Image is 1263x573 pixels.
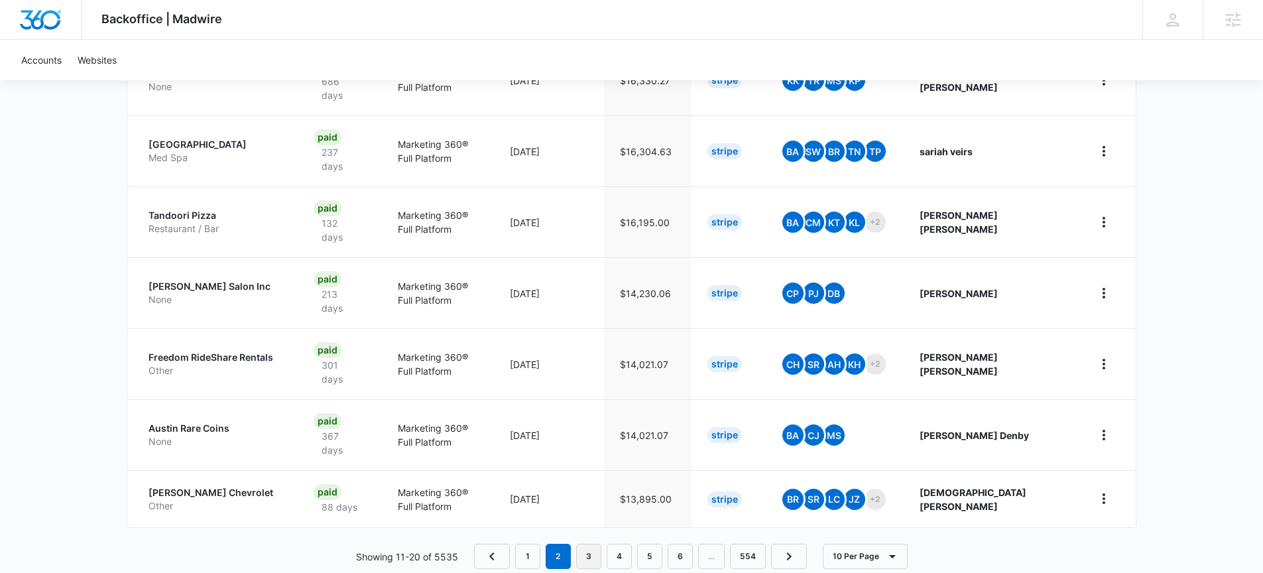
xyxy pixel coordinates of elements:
div: Stripe [707,427,742,443]
button: home [1093,141,1114,162]
p: Other [149,364,282,377]
button: home [1093,283,1114,304]
p: Marketing 360® Full Platform [398,421,478,449]
p: 301 days [314,358,366,386]
a: Page 5 [637,544,662,569]
button: home [1093,424,1114,446]
span: SR [803,353,824,375]
td: [DATE] [494,399,604,470]
strong: [PERSON_NAME] [920,288,998,299]
button: home [1093,488,1114,509]
p: Marketing 360® Full Platform [398,137,478,165]
p: Freedom RideShare Rentals [149,351,282,364]
td: $13,895.00 [604,470,692,527]
p: [PERSON_NAME] Chevrolet [149,486,282,499]
nav: Pagination [474,544,807,569]
p: Austin Rare Coins [149,422,282,435]
span: KL [844,212,865,233]
span: BA [782,424,804,446]
p: 686 days [314,74,366,102]
span: AH [823,353,845,375]
button: home [1093,212,1114,233]
div: Paid [314,271,341,287]
span: DB [823,283,845,304]
span: CH [782,353,804,375]
td: $16,195.00 [604,186,692,257]
a: Accounts [13,40,70,80]
a: Page 6 [668,544,693,569]
span: SR [803,489,824,510]
a: Previous Page [474,544,510,569]
p: Tandoori Pizza [149,209,282,222]
a: Page 3 [576,544,601,569]
p: Marketing 360® Full Platform [398,66,478,94]
p: None [149,80,282,94]
div: Stripe [707,491,742,507]
p: Marketing 360® Full Platform [398,485,478,513]
span: Backoffice | Madwire [101,12,222,26]
span: CM [803,212,824,233]
div: Paid [314,484,341,500]
p: Restaurant / Bar [149,222,282,235]
span: CJ [803,424,824,446]
td: $14,021.07 [604,399,692,470]
td: [DATE] [494,257,604,328]
p: 237 days [314,145,366,173]
a: Page 4 [607,544,632,569]
a: West Gulf ContainerNone [149,67,282,93]
td: [DATE] [494,115,604,186]
p: Other [149,499,282,513]
a: Page 554 [730,544,766,569]
strong: [DEMOGRAPHIC_DATA] [PERSON_NAME] [920,487,1026,512]
div: Stripe [707,72,742,88]
span: +2 [865,212,886,233]
span: +2 [865,489,886,510]
td: $14,230.06 [604,257,692,328]
span: JZ [844,489,865,510]
td: [DATE] [494,328,604,399]
span: BR [823,141,845,162]
td: [DATE] [494,470,604,527]
div: Paid [314,413,341,429]
div: Paid [314,342,341,358]
a: [PERSON_NAME] Salon IncNone [149,280,282,306]
p: None [149,293,282,306]
p: 213 days [314,287,366,315]
a: Next Page [771,544,807,569]
div: Stripe [707,143,742,159]
a: Websites [70,40,125,80]
p: 88 days [314,500,365,514]
span: MS [823,424,845,446]
div: Paid [314,200,341,216]
span: PJ [803,283,824,304]
a: Freedom RideShare RentalsOther [149,351,282,377]
strong: sariah veirs [920,146,973,157]
p: [PERSON_NAME] Salon Inc [149,280,282,293]
p: 367 days [314,429,366,457]
span: KK [782,70,804,91]
span: +2 [865,353,886,375]
td: [DATE] [494,186,604,257]
span: BA [782,141,804,162]
span: TP [865,141,886,162]
a: Tandoori PizzaRestaurant / Bar [149,209,282,235]
span: TN [844,141,865,162]
button: home [1093,353,1114,375]
span: MS [823,70,845,91]
p: Marketing 360® Full Platform [398,208,478,236]
em: 2 [546,544,571,569]
p: Marketing 360® Full Platform [398,350,478,378]
span: LC [823,489,845,510]
span: KH [844,353,865,375]
span: KP [844,70,865,91]
a: Austin Rare CoinsNone [149,422,282,448]
a: Page 1 [515,544,540,569]
span: BA [782,212,804,233]
span: TR [803,70,824,91]
strong: [PERSON_NAME] [PERSON_NAME] [920,351,998,377]
p: 132 days [314,216,366,244]
span: KT [823,212,845,233]
p: Marketing 360® Full Platform [398,279,478,307]
td: $14,021.07 [604,328,692,399]
p: Med Spa [149,151,282,164]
